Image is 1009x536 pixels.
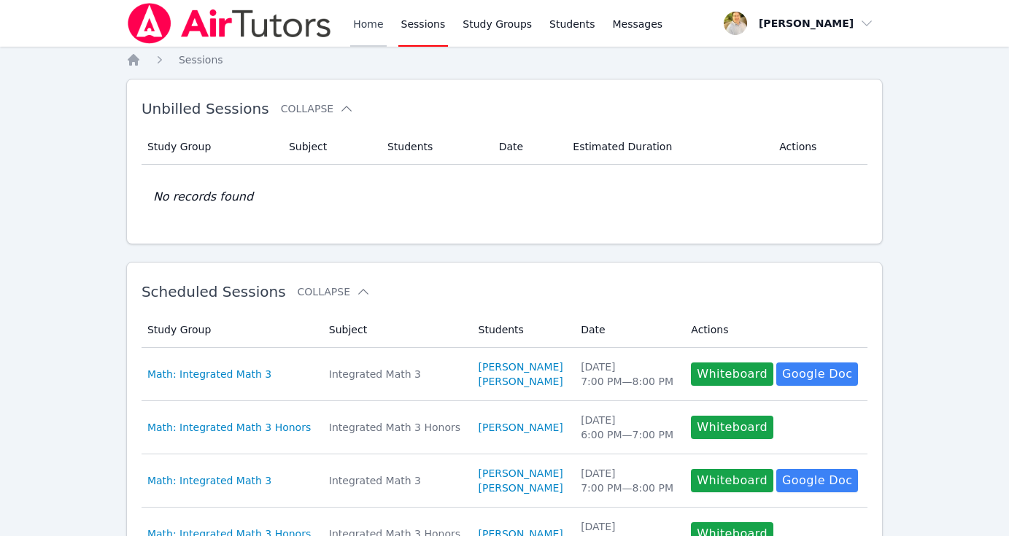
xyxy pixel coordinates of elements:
[142,312,320,348] th: Study Group
[142,283,286,300] span: Scheduled Sessions
[479,481,563,495] a: [PERSON_NAME]
[126,53,883,67] nav: Breadcrumb
[572,312,682,348] th: Date
[142,401,867,454] tr: Math: Integrated Math 3 HonorsIntegrated Math 3 Honors[PERSON_NAME][DATE]6:00 PM—7:00 PMWhiteboard
[126,3,333,44] img: Air Tutors
[280,129,379,165] th: Subject
[142,165,867,229] td: No records found
[147,420,311,435] a: Math: Integrated Math 3 Honors
[142,454,867,508] tr: Math: Integrated Math 3Integrated Math 3[PERSON_NAME][PERSON_NAME][DATE]7:00 PM—8:00 PMWhiteboard...
[179,53,223,67] a: Sessions
[776,362,858,386] a: Google Doc
[320,312,470,348] th: Subject
[147,367,271,381] a: Math: Integrated Math 3
[581,413,673,442] div: [DATE] 6:00 PM — 7:00 PM
[329,367,461,381] div: Integrated Math 3
[691,362,773,386] button: Whiteboard
[479,374,563,389] a: [PERSON_NAME]
[479,360,563,374] a: [PERSON_NAME]
[770,129,867,165] th: Actions
[581,360,673,389] div: [DATE] 7:00 PM — 8:00 PM
[379,129,490,165] th: Students
[329,420,461,435] div: Integrated Math 3 Honors
[490,129,565,165] th: Date
[329,473,461,488] div: Integrated Math 3
[298,284,371,299] button: Collapse
[691,416,773,439] button: Whiteboard
[691,469,773,492] button: Whiteboard
[142,100,269,117] span: Unbilled Sessions
[479,466,563,481] a: [PERSON_NAME]
[179,54,223,66] span: Sessions
[470,312,573,348] th: Students
[142,348,867,401] tr: Math: Integrated Math 3Integrated Math 3[PERSON_NAME][PERSON_NAME][DATE]7:00 PM—8:00 PMWhiteboard...
[682,312,867,348] th: Actions
[147,473,271,488] a: Math: Integrated Math 3
[281,101,354,116] button: Collapse
[776,469,858,492] a: Google Doc
[142,129,280,165] th: Study Group
[479,420,563,435] a: [PERSON_NAME]
[581,466,673,495] div: [DATE] 7:00 PM — 8:00 PM
[613,17,663,31] span: Messages
[564,129,770,165] th: Estimated Duration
